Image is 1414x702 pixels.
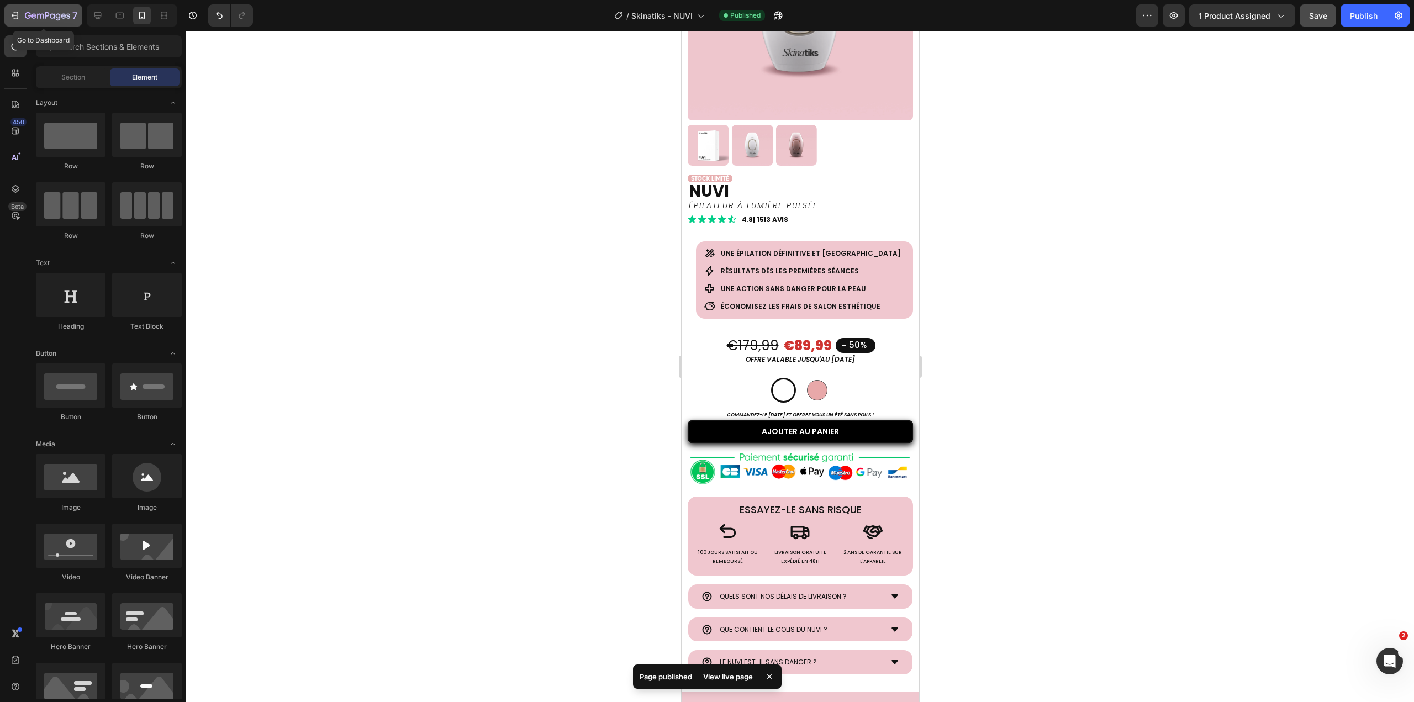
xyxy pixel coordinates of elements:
div: Video Banner [112,572,182,582]
span: Button [36,349,56,358]
div: Beta [8,202,27,211]
span: Layout [36,98,57,108]
span: Published [730,10,761,20]
span: Toggle open [164,435,182,453]
div: Row [112,231,182,241]
span: Skinatiks - NUVI [631,10,693,22]
button: Save [1300,4,1336,27]
div: Image [112,503,182,513]
div: Hero Banner [36,642,105,652]
div: Row [36,161,105,171]
div: 450 [10,118,27,126]
iframe: Design area [682,31,919,702]
iframe: Intercom live chat [1376,648,1403,674]
span: Toggle open [164,345,182,362]
p: 7 [72,9,77,22]
p: Page published [640,671,692,682]
span: 1 product assigned [1199,10,1270,22]
span: Media [36,439,55,449]
span: Section [61,72,85,82]
button: Publish [1341,4,1387,27]
div: Row [36,231,105,241]
div: Undo/Redo [208,4,253,27]
div: Text Block [112,321,182,331]
div: Video [36,572,105,582]
div: Row [112,161,182,171]
div: Button [112,412,182,422]
span: Element [132,72,157,82]
div: Publish [1350,10,1378,22]
button: 7 [4,4,82,27]
span: 2 [1399,631,1408,640]
div: Image [36,503,105,513]
div: Button [36,412,105,422]
span: Save [1309,11,1327,20]
span: Toggle open [164,254,182,272]
div: Hero Banner [112,642,182,652]
button: 1 product assigned [1189,4,1295,27]
span: Text [36,258,50,268]
div: View live page [697,669,759,684]
div: Heading [36,321,105,331]
input: Search Sections & Elements [36,35,182,57]
span: / [626,10,629,22]
span: Toggle open [164,94,182,112]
